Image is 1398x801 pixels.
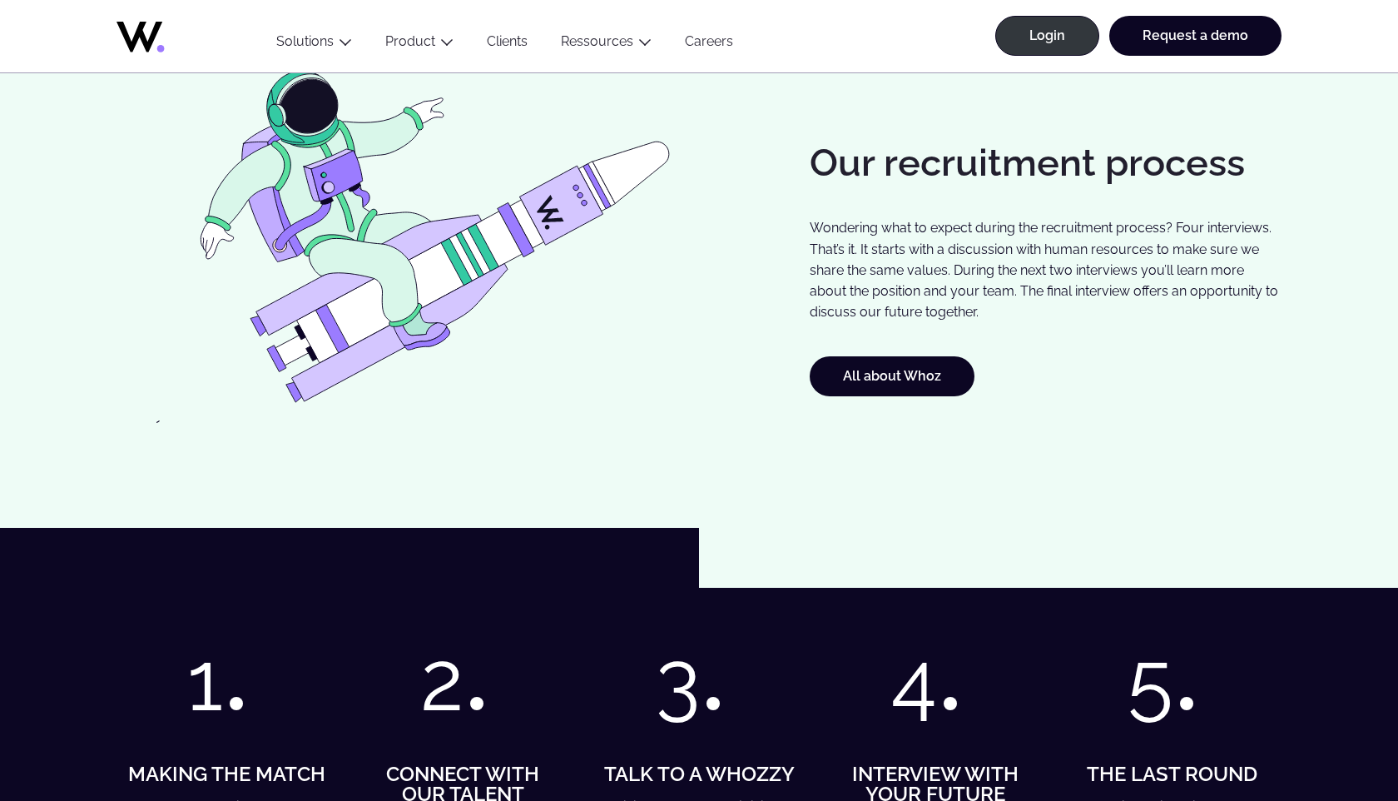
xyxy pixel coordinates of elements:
p: Wondering what to expect during the recruitment process? Four interviews. That’s it. It starts wi... [810,217,1281,322]
a: All about Whoz [810,356,974,396]
p: 1 [116,648,315,714]
strong: Making the match [128,762,325,786]
a: Ressources [561,33,633,49]
p: 3 [589,648,787,714]
a: Product [385,33,435,49]
p: 5 [1062,648,1260,714]
a: Careers [668,33,750,56]
strong: The last round [1087,762,1257,786]
strong: Talk to a Whozzy [604,762,795,786]
p: 4 [825,648,1024,714]
button: Solutions [260,33,369,56]
iframe: Chatbot [1288,691,1375,778]
a: Login [995,16,1099,56]
button: Ressources [544,33,668,56]
a: Clients [470,33,544,56]
p: 2 [353,648,551,714]
button: Product [369,33,470,56]
h2: Our recruitment process [810,142,1281,184]
a: Request a demo [1109,16,1281,56]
